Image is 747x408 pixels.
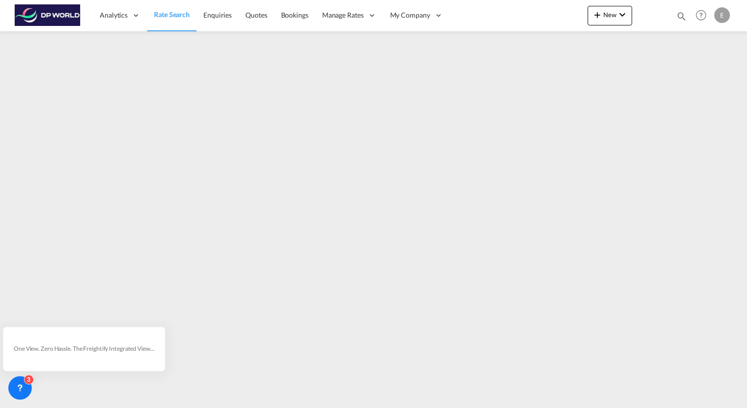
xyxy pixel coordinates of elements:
[100,10,128,20] span: Analytics
[714,7,730,23] div: E
[15,4,81,26] img: c08ca190194411f088ed0f3ba295208c.png
[676,11,687,22] md-icon: icon-magnify
[693,7,709,23] span: Help
[693,7,714,24] div: Help
[616,9,628,21] md-icon: icon-chevron-down
[592,11,628,19] span: New
[592,9,603,21] md-icon: icon-plus 400-fg
[281,11,308,19] span: Bookings
[390,10,430,20] span: My Company
[322,10,364,20] span: Manage Rates
[676,11,687,25] div: icon-magnify
[203,11,232,19] span: Enquiries
[154,10,190,19] span: Rate Search
[588,6,632,25] button: icon-plus 400-fgNewicon-chevron-down
[245,11,267,19] span: Quotes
